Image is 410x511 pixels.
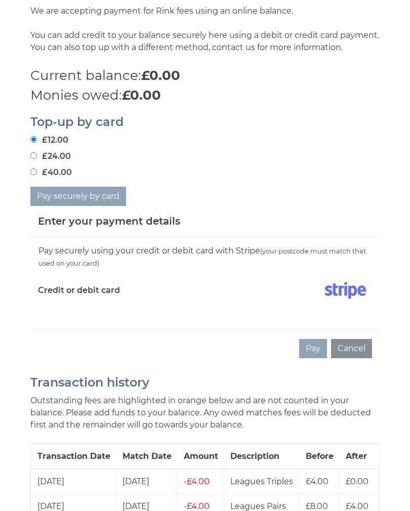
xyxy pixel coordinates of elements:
[31,444,116,469] th: Transaction Date
[224,444,300,469] th: Description
[178,444,224,469] th: Amount
[38,278,120,303] label: Credit or debit card
[30,168,37,175] input: £40.00
[331,339,372,358] button: Cancel
[30,115,380,129] h2: Top-up by card
[30,136,37,143] input: £12.00
[306,501,328,511] span: £8.00
[340,444,379,469] th: After
[30,152,37,159] input: £24.00
[224,469,300,494] td: Leagues Triples
[141,67,180,83] strong: £0.00
[30,150,71,162] label: £24.00
[299,339,327,358] button: Pay
[38,307,372,316] iframe: Secure card payment input frame
[38,244,372,270] div: Pay securely using your credit or debit card with Stripe
[38,214,180,229] h5: Enter your payment details
[116,469,178,494] td: [DATE]
[30,166,72,179] label: £40.00
[30,395,380,431] p: Outstanding fees are highlighted in orange below and are not counted in your balance. Please add ...
[116,444,178,469] th: Match Date
[122,87,161,103] strong: £0.00
[346,477,368,486] span: £0.00
[30,187,126,206] button: Pay securely by card
[306,477,329,486] span: £4.00
[184,477,210,486] span: £4.00
[30,86,380,105] p: Monies owed:
[30,66,380,86] p: Current balance:
[346,501,368,511] span: £4.00
[30,376,380,389] h2: Transaction history
[38,247,366,267] small: (your postcode must match that used on your card)
[184,501,210,511] span: £4.00
[300,444,340,469] th: Before
[30,134,68,146] label: £12.00
[31,469,116,494] td: [DATE]
[30,5,380,66] p: We are accepting payment for Rink fees using an online balance. You can add credit to your balanc...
